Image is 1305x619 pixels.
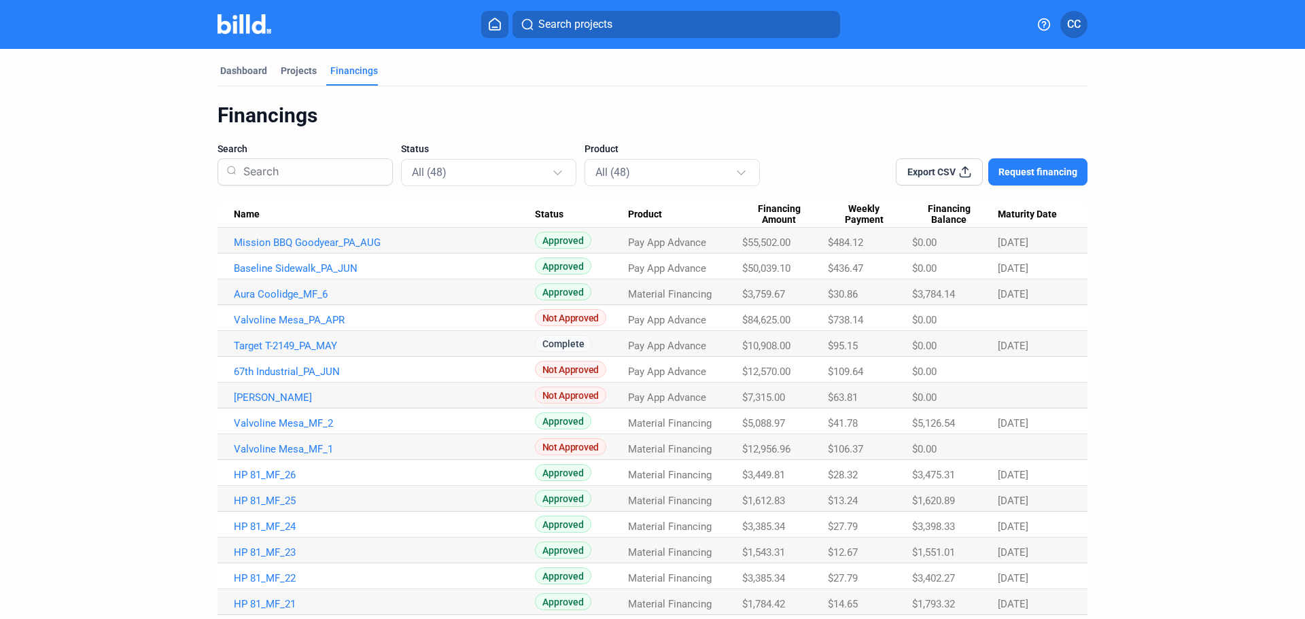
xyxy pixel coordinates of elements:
div: Financings [217,103,1087,128]
span: Material Financing [628,443,712,455]
span: $484.12 [828,236,863,249]
span: $3,385.34 [742,572,785,584]
span: Material Financing [628,495,712,507]
span: $41.78 [828,417,858,429]
span: Not Approved [535,309,606,326]
mat-select-trigger: All (48) [412,166,447,179]
span: $3,784.14 [912,288,955,300]
span: $1,543.31 [742,546,785,559]
span: $5,088.97 [742,417,785,429]
span: Product [628,209,662,221]
button: Export CSV [896,158,983,185]
span: [DATE] [998,417,1028,429]
span: $1,793.32 [912,598,955,610]
span: CC [1067,16,1081,33]
button: CC [1060,11,1087,38]
span: $1,620.89 [912,495,955,507]
span: Financing Balance [912,203,986,226]
span: $3,385.34 [742,520,785,533]
span: $1,551.01 [912,546,955,559]
span: $13.24 [828,495,858,507]
span: Approved [535,283,591,300]
span: $106.37 [828,443,863,455]
span: Complete [535,335,592,352]
span: $1,784.42 [742,598,785,610]
span: $7,315.00 [742,391,785,404]
span: Approved [535,258,591,275]
a: HP 81_MF_25 [234,495,535,507]
span: $5,126.54 [912,417,955,429]
a: Aura Coolidge_MF_6 [234,288,535,300]
a: Baseline Sidewalk_PA_JUN [234,262,535,275]
span: $14.65 [828,598,858,610]
span: Weekly Payment [828,203,900,226]
button: Request financing [988,158,1087,185]
span: $10,908.00 [742,340,790,352]
span: $0.00 [912,340,937,352]
span: [DATE] [998,495,1028,507]
span: Status [535,209,563,221]
span: $63.81 [828,391,858,404]
a: Target T-2149_PA_MAY [234,340,535,352]
span: $84,625.00 [742,314,790,326]
a: 67th Industrial_PA_JUN [234,366,535,378]
div: Financing Amount [742,203,828,226]
span: Pay App Advance [628,340,706,352]
a: HP 81_MF_26 [234,469,535,481]
span: [DATE] [998,262,1028,275]
span: Financing Amount [742,203,816,226]
span: $0.00 [912,236,937,249]
div: Maturity Date [998,209,1071,221]
span: $30.86 [828,288,858,300]
div: Product [628,209,743,221]
span: $3,402.27 [912,572,955,584]
span: $109.64 [828,366,863,378]
span: [DATE] [998,236,1028,249]
span: [DATE] [998,288,1028,300]
span: Material Financing [628,520,712,533]
mat-select-trigger: All (48) [595,166,630,179]
span: Pay App Advance [628,366,706,378]
span: Pay App Advance [628,236,706,249]
span: Search [217,142,247,156]
div: Dashboard [220,64,267,77]
span: $3,449.81 [742,469,785,481]
span: $95.15 [828,340,858,352]
a: [PERSON_NAME] [234,391,535,404]
span: Not Approved [535,438,606,455]
span: $12,570.00 [742,366,790,378]
span: $55,502.00 [742,236,790,249]
a: Valvoline Mesa_MF_1 [234,443,535,455]
span: [DATE] [998,340,1028,352]
span: Material Financing [628,417,712,429]
img: Billd Company Logo [217,14,271,34]
input: Search [238,154,384,190]
span: Search projects [538,16,612,33]
span: [DATE] [998,469,1028,481]
span: Approved [535,542,591,559]
span: Approved [535,412,591,429]
span: $12,956.96 [742,443,790,455]
div: Weekly Payment [828,203,912,226]
span: $738.14 [828,314,863,326]
span: Material Financing [628,469,712,481]
a: Valvoline Mesa_MF_2 [234,417,535,429]
span: Not Approved [535,387,606,404]
span: $28.32 [828,469,858,481]
button: Search projects [512,11,840,38]
span: $3,475.31 [912,469,955,481]
a: HP 81_MF_22 [234,572,535,584]
div: Financings [330,64,378,77]
span: Material Financing [628,572,712,584]
a: Mission BBQ Goodyear_PA_AUG [234,236,535,249]
div: Status [535,209,628,221]
span: Approved [535,516,591,533]
a: HP 81_MF_23 [234,546,535,559]
a: HP 81_MF_21 [234,598,535,610]
span: [DATE] [998,598,1028,610]
span: $27.79 [828,520,858,533]
span: [DATE] [998,546,1028,559]
span: Pay App Advance [628,314,706,326]
span: Approved [535,464,591,481]
span: $0.00 [912,391,937,404]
